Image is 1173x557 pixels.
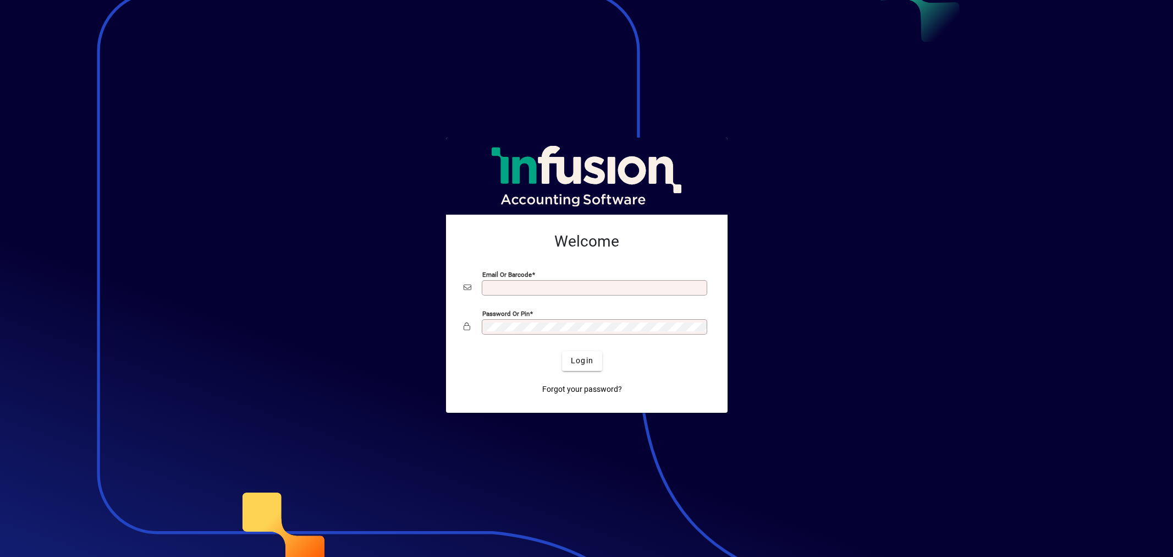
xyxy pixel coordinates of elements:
[542,384,622,395] span: Forgot your password?
[571,355,593,367] span: Login
[538,380,626,400] a: Forgot your password?
[464,232,710,251] h2: Welcome
[482,270,532,278] mat-label: Email or Barcode
[482,309,530,317] mat-label: Password or Pin
[562,351,602,371] button: Login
